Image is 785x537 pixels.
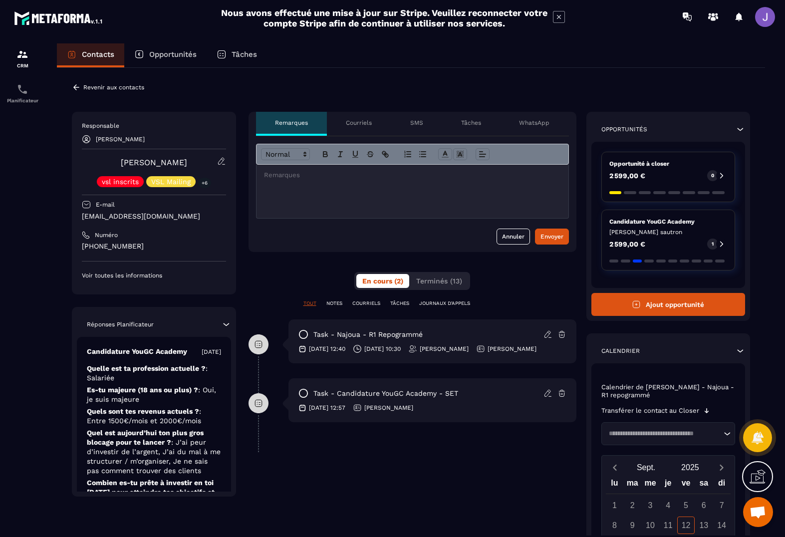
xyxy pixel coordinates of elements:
[659,517,677,534] div: 11
[416,277,462,285] span: Terminés (13)
[390,300,409,307] p: TÂCHES
[624,517,641,534] div: 9
[95,231,118,239] p: Numéro
[420,345,469,353] p: [PERSON_NAME]
[364,345,401,353] p: [DATE] 10:30
[102,178,139,185] p: vsl inscrits
[601,383,736,399] p: Calendrier de [PERSON_NAME] - Najoua - R1 repogrammé
[711,172,714,179] p: 0
[659,497,677,514] div: 4
[87,364,221,383] p: Quelle est ta profession actuelle ?
[497,229,530,245] button: Annuler
[601,347,640,355] p: Calendrier
[606,461,624,474] button: Previous month
[713,517,731,534] div: 14
[713,476,731,494] div: di
[57,43,124,67] a: Contacts
[410,274,468,288] button: Terminés (13)
[362,277,403,285] span: En cours (2)
[16,48,28,60] img: formation
[82,122,226,130] p: Responsable
[2,98,42,103] p: Planificateur
[87,347,187,356] p: Candidature YouGC Academy
[609,228,728,236] p: [PERSON_NAME] sautron
[677,497,695,514] div: 5
[313,389,458,398] p: task - Candidature YouGC Academy - SET
[713,497,731,514] div: 7
[151,178,191,185] p: VSL Mailing
[82,271,226,279] p: Voir toutes les informations
[641,517,659,534] div: 10
[87,407,221,426] p: Quels sont tes revenus actuels ?
[601,422,736,445] div: Search for option
[461,119,481,127] p: Tâches
[410,119,423,127] p: SMS
[121,158,187,167] a: [PERSON_NAME]
[659,476,677,494] div: je
[540,232,563,242] div: Envoyer
[326,300,342,307] p: NOTES
[601,407,699,415] p: Transférer le contact au Closer
[346,119,372,127] p: Courriels
[207,43,267,67] a: Tâches
[232,50,257,59] p: Tâches
[87,478,221,516] p: Combien es-tu prête à investir en toi [DATE] pour atteindre tes objectifs et transformer ta situa...
[677,517,695,534] div: 12
[535,229,569,245] button: Envoyer
[609,218,728,226] p: Candidature YouGC Academy
[16,83,28,95] img: scheduler
[695,497,713,514] div: 6
[609,241,645,248] p: 2 599,00 €
[623,476,641,494] div: ma
[14,9,104,27] img: logo
[606,497,623,514] div: 1
[87,385,221,404] p: Es-tu majeure (18 ans ou plus) ?
[695,476,713,494] div: sa
[96,201,115,209] p: E-mail
[624,459,668,476] button: Open months overlay
[641,476,659,494] div: me
[82,50,114,59] p: Contacts
[519,119,549,127] p: WhatsApp
[668,459,712,476] button: Open years overlay
[677,476,695,494] div: ve
[303,300,316,307] p: TOUT
[605,429,722,439] input: Search for option
[601,125,647,133] p: Opportunités
[2,63,42,68] p: CRM
[743,497,773,527] div: Ouvrir le chat
[641,497,659,514] div: 3
[488,345,536,353] p: [PERSON_NAME]
[96,136,145,143] p: [PERSON_NAME]
[609,160,728,168] p: Opportunité à closer
[313,330,423,339] p: task - Najoua - R1 repogrammé
[712,241,714,248] p: 1
[352,300,380,307] p: COURRIELS
[712,461,731,474] button: Next month
[275,119,308,127] p: Remarques
[606,476,624,494] div: lu
[2,41,42,76] a: formationformationCRM
[149,50,197,59] p: Opportunités
[419,300,470,307] p: JOURNAUX D'APPELS
[309,404,345,412] p: [DATE] 12:57
[609,172,645,179] p: 2 599,00 €
[87,320,154,328] p: Réponses Planificateur
[356,274,409,288] button: En cours (2)
[83,84,144,91] p: Revenir aux contacts
[221,7,548,28] h2: Nous avons effectué une mise à jour sur Stripe. Veuillez reconnecter votre compte Stripe afin de ...
[364,404,413,412] p: [PERSON_NAME]
[624,497,641,514] div: 2
[695,517,713,534] div: 13
[82,242,226,251] p: [PHONE_NUMBER]
[2,76,42,111] a: schedulerschedulerPlanificateur
[591,293,746,316] button: Ajout opportunité
[309,345,345,353] p: [DATE] 12:40
[87,428,221,476] p: Quel est aujourd’hui ton plus gros blocage pour te lancer ?
[198,178,211,188] p: +6
[124,43,207,67] a: Opportunités
[202,348,221,356] p: [DATE]
[606,517,623,534] div: 8
[82,212,226,221] p: [EMAIL_ADDRESS][DOMAIN_NAME]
